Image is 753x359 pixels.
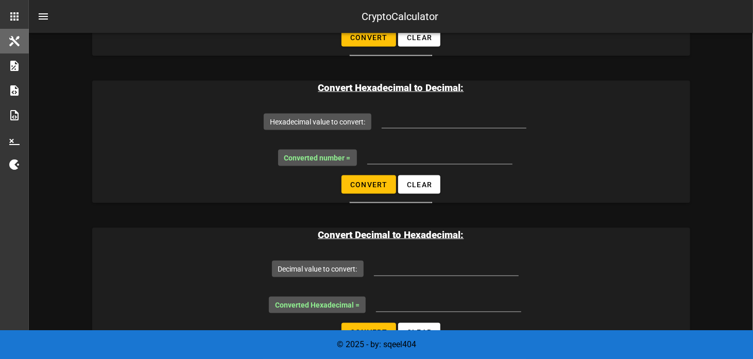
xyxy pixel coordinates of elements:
[350,328,388,336] span: Convert
[270,117,365,127] label: Hexadecimal value to convert:
[31,4,56,29] button: nav-menu-toggle
[337,339,416,349] span: © 2025 - by: sqeel404
[284,154,351,162] span: Converted number =
[398,323,440,342] button: Clear
[92,228,690,242] h3: Convert Decimal to Hexadecimal:
[350,181,388,189] span: Convert
[362,9,439,24] div: CryptoCalculator
[341,175,396,194] button: Convert
[341,28,396,47] button: Convert
[398,28,440,47] button: Clear
[278,264,357,274] label: Decimal value to convert:
[406,181,432,189] span: Clear
[341,323,396,342] button: Convert
[275,301,360,309] span: Converted Hexadecimal =
[406,328,432,336] span: Clear
[350,33,388,42] span: Convert
[406,33,432,42] span: Clear
[398,175,440,194] button: Clear
[92,81,690,95] h3: Convert Hexadecimal to Decimal:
